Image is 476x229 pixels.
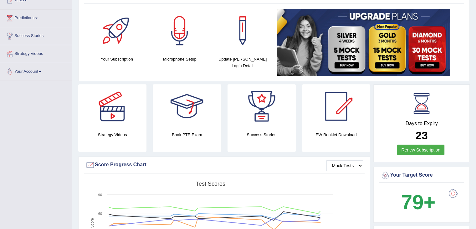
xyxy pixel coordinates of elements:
[85,160,363,170] div: Score Progress Chart
[0,9,72,25] a: Predictions
[381,121,463,126] h4: Days to Expiry
[277,9,450,76] img: small5.jpg
[302,131,370,138] h4: EW Booklet Download
[214,56,271,69] h4: Update [PERSON_NAME] Login Detail
[0,45,72,61] a: Strategy Videos
[89,56,145,62] h4: Your Subscription
[228,131,296,138] h4: Success Stories
[0,63,72,79] a: Your Account
[416,129,428,141] b: 23
[98,193,102,197] text: 90
[397,145,444,155] a: Renew Subscription
[151,56,208,62] h4: Microphone Setup
[90,218,95,228] tspan: Score
[153,131,221,138] h4: Book PTE Exam
[78,131,146,138] h4: Strategy Videos
[381,171,463,180] div: Your Target Score
[0,27,72,43] a: Success Stories
[98,212,102,216] text: 60
[401,191,435,214] b: 79+
[196,181,225,187] tspan: Test scores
